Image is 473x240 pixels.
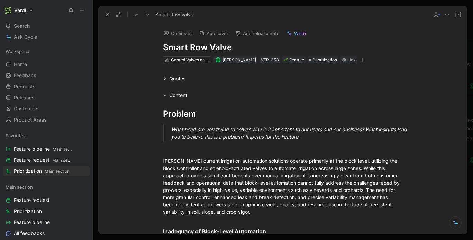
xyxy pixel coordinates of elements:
button: Add cover [196,28,231,38]
a: Feature request [3,195,90,205]
span: All feedbacks [14,230,45,237]
span: Feature pipeline [14,219,50,226]
a: Feedback [3,70,90,81]
span: Search [14,22,30,30]
a: Prioritization [3,206,90,216]
span: Requests [14,83,36,90]
div: [PERSON_NAME] current irrigation automation solutions operate primarily at the block level, utili... [163,157,402,215]
span: Prioritization [14,168,70,175]
span: Customers [14,105,39,112]
a: Product Areas [3,115,90,125]
div: Main section [3,182,90,192]
span: Home [14,61,27,68]
a: Customers [3,104,90,114]
div: Link [347,56,356,63]
a: Ask Cycle [3,32,90,42]
span: Main section [53,146,78,152]
h1: Smart Row Valve [163,42,402,53]
span: Feature request [14,157,73,164]
div: Content [169,91,187,99]
span: Prioritization [312,56,337,63]
span: Feature request [14,197,49,204]
span: Smart Row Valve [155,10,193,19]
span: [PERSON_NAME] [222,57,256,62]
div: 🌱Feature [282,56,306,63]
div: VER-353 [261,56,279,63]
div: Quotes [160,74,189,83]
div: What need are you trying to solve? Why is it important to our users and our business? What insigh... [171,126,411,140]
button: Write [283,28,309,38]
a: Feature pipelineMain section [3,144,90,154]
span: Feature pipeline [14,145,73,153]
button: Comment [160,28,195,38]
span: Main section [6,184,33,190]
a: Requests [3,81,90,92]
div: Prioritization [308,56,338,63]
button: Add release note [232,28,283,38]
a: Releases [3,92,90,103]
span: Main section [45,169,70,174]
div: Search [3,21,90,31]
div: Feature [284,56,304,63]
div: R [216,58,220,62]
div: Control Valves and Pumps [171,56,210,63]
div: Workspace [3,46,90,56]
span: Main section [52,158,77,163]
span: Releases [14,94,35,101]
span: Product Areas [14,116,47,123]
span: Favorites [6,132,26,139]
div: Content [160,91,190,99]
a: Home [3,59,90,70]
a: All feedbacks [3,228,90,239]
a: PrioritizationMain section [3,166,90,176]
span: Workspace [6,48,29,55]
div: Problem [163,108,402,120]
span: Write [294,30,306,36]
a: Feature requestMain section [3,155,90,165]
a: Feature pipeline [3,217,90,228]
div: Favorites [3,131,90,141]
img: 🌱 [284,58,288,62]
div: Quotes [169,74,186,83]
h1: Verdi [14,7,26,14]
span: Feedback [14,72,36,79]
button: VerdiVerdi [3,6,35,15]
span: Ask Cycle [14,33,37,41]
div: Inadequacy of Block-Level Automation [163,227,402,235]
span: Prioritization [14,208,42,215]
img: Verdi [4,7,11,14]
